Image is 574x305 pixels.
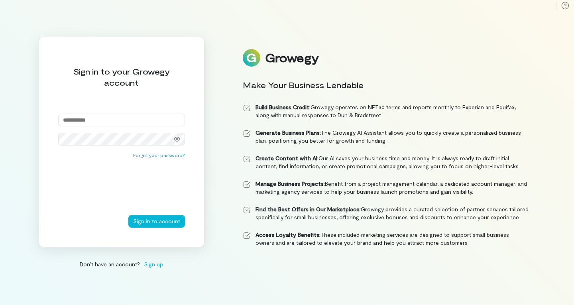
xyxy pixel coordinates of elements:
[243,103,529,119] li: Growegy operates on NET30 terms and reports monthly to Experian and Equifax, along with manual re...
[256,231,320,238] strong: Access Loyalty Benefits:
[256,180,325,187] strong: Manage Business Projects:
[256,129,321,136] strong: Generate Business Plans:
[243,154,529,170] li: Our AI saves your business time and money. It is always ready to draft initial content, find info...
[243,49,260,67] img: Logo
[243,79,529,91] div: Make Your Business Lendable
[144,260,163,268] span: Sign up
[265,51,318,65] div: Growegy
[133,152,185,158] button: Forgot your password?
[243,180,529,196] li: Benefit from a project management calendar, a dedicated account manager, and marketing agency ser...
[243,231,529,247] li: These included marketing services are designed to support small business owners and are tailored ...
[243,129,529,145] li: The Growegy AI Assistant allows you to quickly create a personalized business plan, positioning y...
[256,104,311,110] strong: Build Business Credit:
[128,215,185,228] button: Sign in to account
[256,206,361,213] strong: Find the Best Offers in Our Marketplace:
[39,260,204,268] div: Don’t have an account?
[243,205,529,221] li: Growegy provides a curated selection of partner services tailored specifically for small business...
[58,66,185,88] div: Sign in to your Growegy account
[256,155,318,161] strong: Create Content with AI:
